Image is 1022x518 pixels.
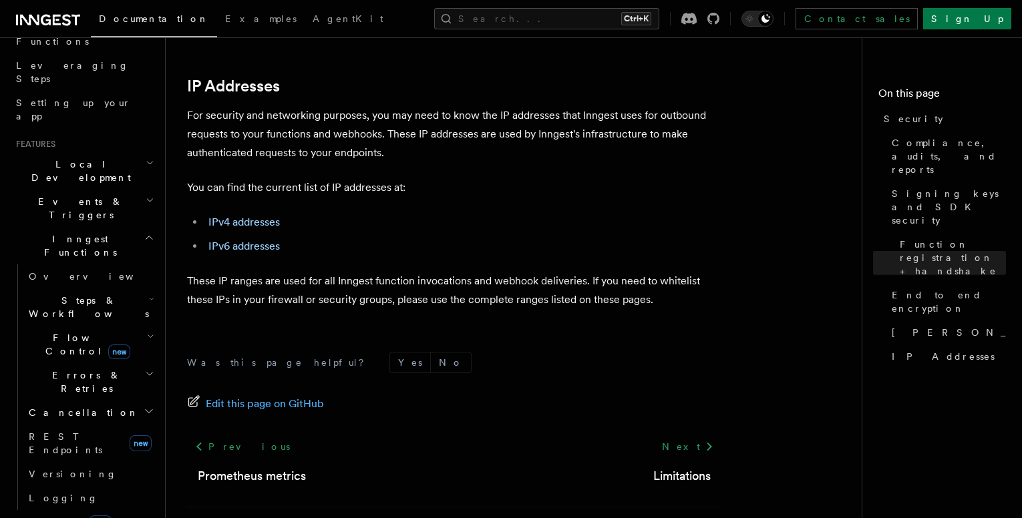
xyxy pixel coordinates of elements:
[11,227,157,264] button: Inngest Functions
[11,53,157,91] a: Leveraging Steps
[313,13,383,24] span: AgentKit
[11,190,157,227] button: Events & Triggers
[130,435,152,451] span: new
[892,288,1006,315] span: End to end encryption
[23,288,157,326] button: Steps & Workflows
[29,271,166,282] span: Overview
[654,435,721,459] a: Next
[187,178,721,197] p: You can find the current list of IP addresses at:
[305,4,391,36] a: AgentKit
[11,139,55,150] span: Features
[886,320,1006,344] a: [PERSON_NAME]
[23,462,157,486] a: Versioning
[621,12,651,25] kbd: Ctrl+K
[11,152,157,190] button: Local Development
[892,350,995,363] span: IP Addresses
[23,363,157,401] button: Errors & Retries
[208,216,280,228] a: IPv4 addresses
[886,283,1006,320] a: End to end encryption
[16,60,129,84] span: Leveraging Steps
[23,331,147,358] span: Flow Control
[23,406,139,419] span: Cancellation
[892,136,1006,176] span: Compliance, audits, and reports
[187,106,721,162] p: For security and networking purposes, you may need to know the IP addresses that Inngest uses for...
[108,344,130,359] span: new
[434,8,659,29] button: Search...Ctrl+K
[11,91,157,128] a: Setting up your app
[187,272,721,309] p: These IP ranges are used for all Inngest function invocations and webhook deliveries. If you need...
[198,467,306,485] a: Prometheus metrics
[431,352,471,372] button: No
[796,8,918,29] a: Contact sales
[208,240,280,252] a: IPv6 addresses
[886,131,1006,182] a: Compliance, audits, and reports
[886,182,1006,232] a: Signing keys and SDK security
[11,264,157,510] div: Inngest Functions
[225,13,297,24] span: Examples
[23,294,149,320] span: Steps & Workflows
[900,238,1006,278] span: Function registration + handshake
[187,435,297,459] a: Previous
[11,195,146,222] span: Events & Triggers
[878,107,1006,131] a: Security
[29,469,117,479] span: Versioning
[923,8,1011,29] a: Sign Up
[99,13,209,24] span: Documentation
[878,85,1006,107] h4: On this page
[23,264,157,288] a: Overview
[29,493,98,503] span: Logging
[741,11,774,27] button: Toggle dark mode
[187,77,280,95] a: IP Addresses
[653,467,711,485] a: Limitations
[23,425,157,462] a: REST Endpointsnew
[206,395,324,413] span: Edit this page on GitHub
[390,352,430,372] button: Yes
[16,97,131,121] span: Setting up your app
[884,112,943,125] span: Security
[11,232,144,259] span: Inngest Functions
[894,232,1006,283] a: Function registration + handshake
[23,486,157,510] a: Logging
[11,158,146,184] span: Local Development
[23,401,157,425] button: Cancellation
[187,395,324,413] a: Edit this page on GitHub
[23,368,145,395] span: Errors & Retries
[23,326,157,363] button: Flow Controlnew
[187,356,373,369] p: Was this page helpful?
[217,4,305,36] a: Examples
[886,344,1006,368] a: IP Addresses
[29,431,102,455] span: REST Endpoints
[892,187,1006,227] span: Signing keys and SDK security
[91,4,217,37] a: Documentation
